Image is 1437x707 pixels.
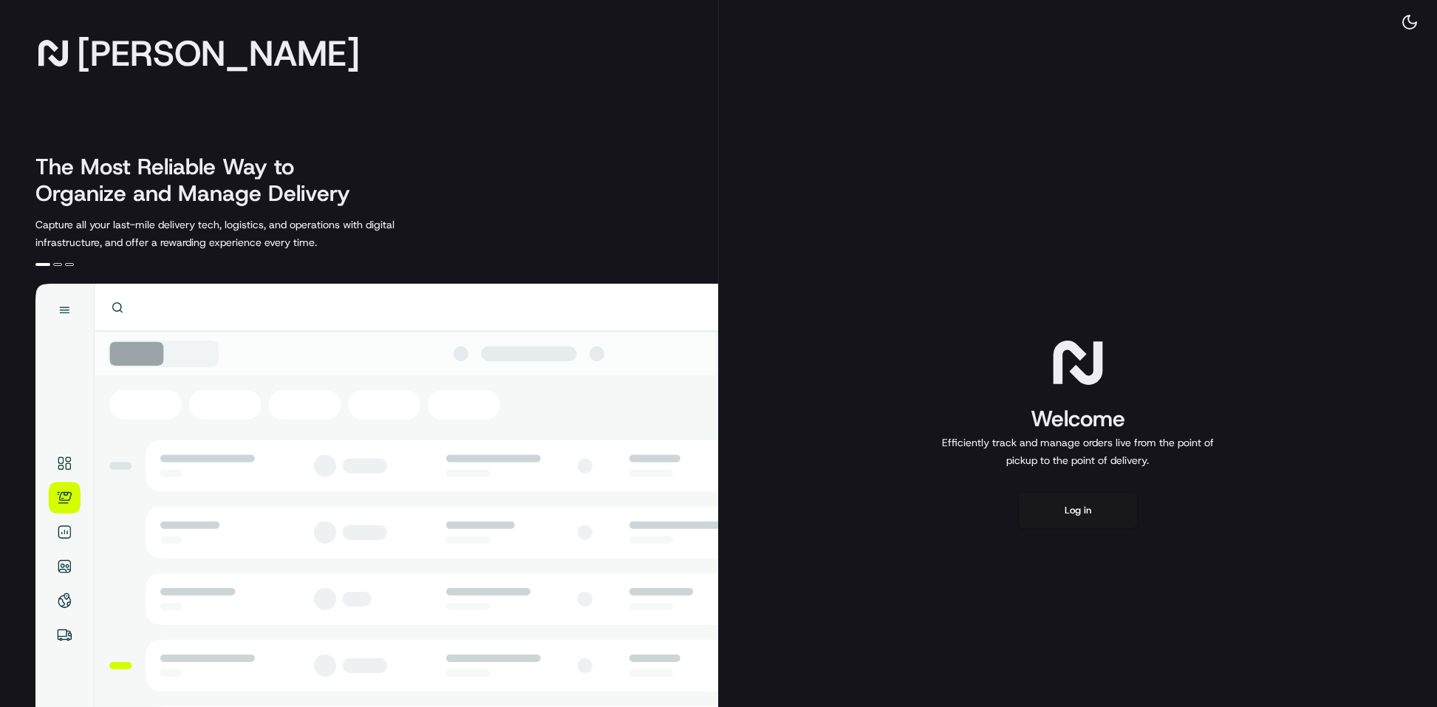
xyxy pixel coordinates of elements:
button: Log in [1019,493,1137,528]
p: Efficiently track and manage orders live from the point of pickup to the point of delivery. [936,434,1220,469]
p: Capture all your last-mile delivery tech, logistics, and operations with digital infrastructure, ... [35,216,461,251]
span: [PERSON_NAME] [77,38,360,68]
h1: Welcome [936,404,1220,434]
h2: The Most Reliable Way to Organize and Manage Delivery [35,154,366,207]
